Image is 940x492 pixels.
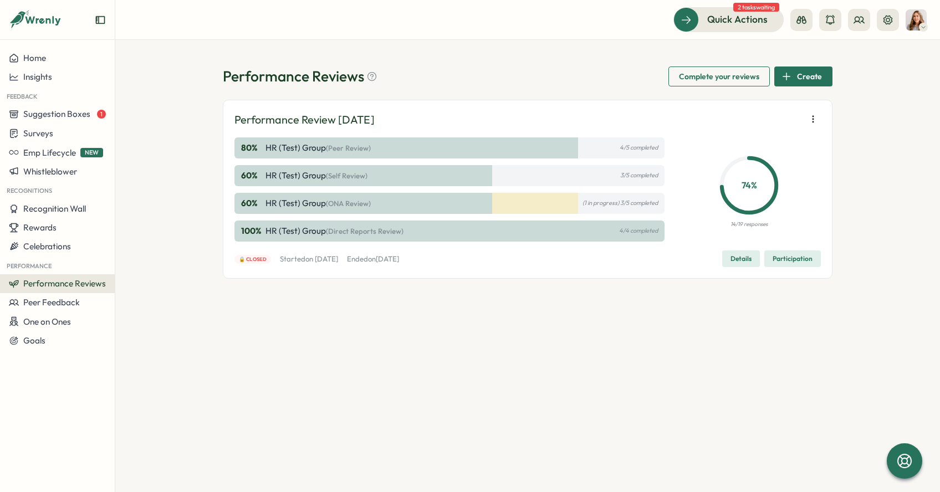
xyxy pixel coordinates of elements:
p: 14/19 responses [730,220,768,229]
p: 4/4 completed [619,227,658,234]
p: 4/5 completed [620,144,658,151]
span: Rewards [23,222,57,233]
p: HR (Test) Group [265,197,371,209]
span: Complete your reviews [679,67,759,86]
button: Expand sidebar [95,14,106,25]
p: HR (Test) Group [265,225,403,237]
p: HR (Test) Group [265,142,371,154]
button: Participation [764,250,821,267]
span: Surveys [23,128,53,139]
span: 1 [97,110,106,119]
span: 2 tasks waiting [733,3,779,12]
span: Performance Reviews [23,278,106,289]
button: Details [722,250,760,267]
span: Details [730,251,752,266]
p: 60 % [241,170,263,182]
span: Quick Actions [707,12,768,27]
span: (Self Review) [326,171,367,180]
span: (Direct Reports Review) [326,227,403,235]
p: Started on [DATE] [280,254,338,264]
p: (1 in progress) 3/5 completed [583,199,658,207]
span: Celebrations [23,241,71,252]
button: Quick Actions [673,7,784,32]
p: 80 % [241,142,263,154]
button: Complete your reviews [668,66,770,86]
p: 74 % [722,178,776,192]
span: Goals [23,335,45,346]
span: Home [23,53,46,63]
span: Whistleblower [23,166,77,177]
span: Insights [23,71,52,82]
span: (ONA Review) [326,199,371,208]
span: Emp Lifecycle [23,147,76,158]
p: Performance Review [DATE] [234,111,375,129]
span: Participation [773,251,813,266]
button: Create [774,66,832,86]
span: 🔒 Closed [239,255,267,263]
span: Suggestion Boxes [23,109,90,119]
span: One on Ones [23,316,71,327]
span: NEW [80,148,103,157]
p: 3/5 completed [620,172,658,179]
span: Recognition Wall [23,203,86,214]
span: Create [797,67,822,86]
span: (Peer Review) [326,143,371,152]
p: HR (Test) Group [265,170,367,182]
p: Ended on [DATE] [347,254,399,264]
h1: Performance Reviews [223,66,377,86]
img: Becky Romero [906,9,927,30]
p: 60 % [241,197,263,209]
p: 100 % [241,225,263,237]
span: Peer Feedback [23,297,80,307]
